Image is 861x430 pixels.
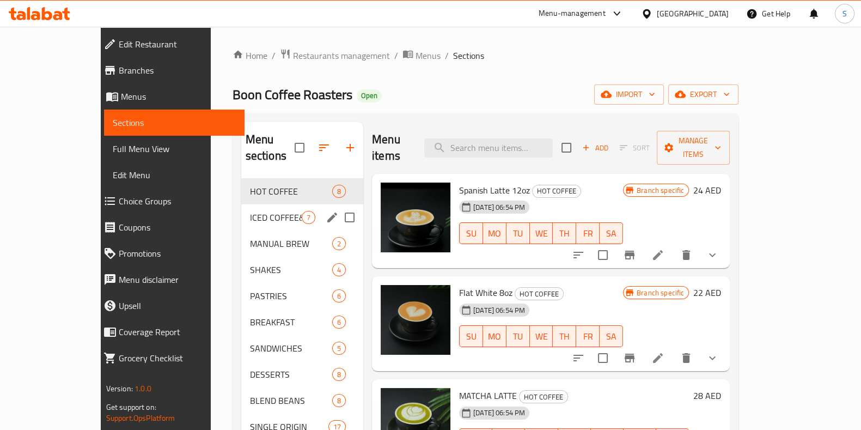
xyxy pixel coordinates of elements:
[332,185,346,198] div: items
[250,368,332,381] div: DESSERTS
[581,142,610,154] span: Add
[119,325,236,338] span: Coverage Report
[333,239,345,249] span: 2
[333,370,345,380] span: 8
[95,31,245,57] a: Edit Restaurant
[119,64,236,77] span: Branches
[95,83,245,110] a: Menus
[699,345,725,371] button: show more
[530,325,553,347] button: WE
[95,319,245,345] a: Coverage Report
[594,84,664,105] button: import
[106,381,133,396] span: Version:
[332,263,346,276] div: items
[241,178,363,204] div: HOT COFFEE8
[469,202,529,213] span: [DATE] 06:54 PM
[402,49,441,63] a: Menus
[250,289,332,302] span: PASTRIES
[673,345,699,371] button: delete
[520,391,567,403] span: HOT COFFEE
[333,291,345,301] span: 6
[651,352,664,365] a: Edit menu item
[565,345,591,371] button: sort-choices
[576,222,600,244] button: FR
[515,287,564,300] div: HOT COFFEE
[119,352,236,365] span: Grocery Checklist
[95,57,245,83] a: Branches
[250,394,332,407] span: BLEND BEANS
[677,88,730,101] span: export
[519,390,568,403] div: HOT COFFEE
[246,131,295,164] h2: Menu sections
[332,316,346,329] div: items
[534,226,549,241] span: WE
[241,231,363,257] div: MANUAL BREW2
[333,265,345,275] span: 4
[604,226,619,241] span: SA
[250,237,332,250] span: MANUAL BREW
[459,182,530,198] span: Spanish Latte 12oz
[332,342,346,355] div: items
[333,186,345,197] span: 8
[372,131,411,164] h2: Menu items
[95,345,245,371] a: Grocery Checklist
[464,329,479,344] span: SU
[469,408,529,418] span: [DATE] 06:54 PM
[651,249,664,262] a: Edit menu item
[241,335,363,361] div: SANDWICHES5
[555,136,578,159] span: Select section
[250,316,332,329] span: BREAKFAST
[445,49,449,62] li: /
[506,222,530,244] button: TU
[324,209,340,226] button: edit
[613,140,657,156] span: Select section first
[591,347,614,370] span: Select to update
[119,38,236,51] span: Edit Restaurant
[280,49,390,63] a: Restaurants management
[95,293,245,319] a: Upsell
[699,242,725,268] button: show more
[288,136,311,159] span: Select all sections
[416,49,441,62] span: Menus
[706,249,719,262] svg: Show Choices
[233,82,352,107] span: Boon Coffee Roasters
[337,135,363,161] button: Add section
[381,285,450,355] img: Flat White 8oz
[113,142,236,155] span: Full Menu View
[241,204,363,231] div: ICED COFFEE&FRAPPE7edit
[591,244,614,267] span: Select to update
[706,352,719,365] svg: Show Choices
[511,226,526,241] span: TU
[241,387,363,414] div: BLEND BEANS8
[233,49,267,62] a: Home
[600,222,623,244] button: SA
[113,116,236,129] span: Sections
[332,289,346,302] div: items
[119,195,236,208] span: Choice Groups
[459,284,512,301] span: Flat White 8oz
[394,49,398,62] li: /
[668,84,738,105] button: export
[693,388,721,403] h6: 28 AED
[311,135,337,161] span: Sort sections
[693,183,721,198] h6: 24 AED
[578,140,613,156] button: Add
[302,211,315,224] div: items
[121,90,236,103] span: Menus
[250,211,302,224] span: ICED COFFEE&FRAPPE
[250,263,332,276] div: SHAKES
[539,7,606,20] div: Menu-management
[533,185,581,197] span: HOT COFFEE
[581,226,595,241] span: FR
[464,226,479,241] span: SU
[632,288,688,298] span: Branch specific
[557,226,572,241] span: TH
[530,222,553,244] button: WE
[616,345,643,371] button: Branch-specific-item
[106,411,175,425] a: Support.OpsPlatform
[241,257,363,283] div: SHAKES4
[250,342,332,355] span: SANDWICHES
